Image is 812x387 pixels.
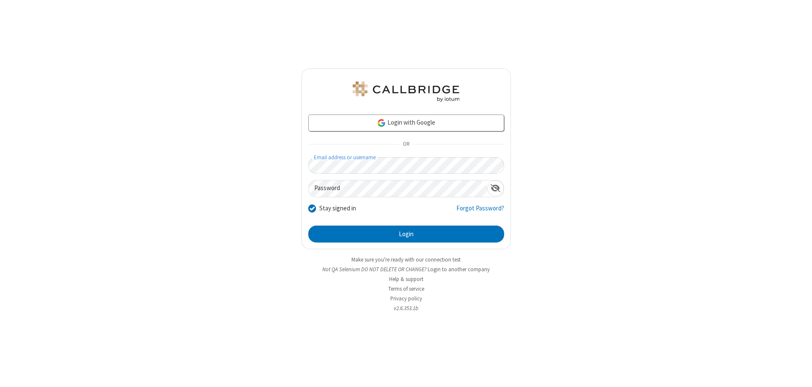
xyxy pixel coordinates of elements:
li: v2.6.353.1b [302,304,511,312]
input: Email address or username [308,157,504,174]
label: Stay signed in [319,204,356,213]
button: Login to another company [428,265,490,273]
img: QA Selenium DO NOT DELETE OR CHANGE [351,82,461,102]
button: Login [308,226,504,243]
img: google-icon.png [377,118,386,128]
a: Make sure you're ready with our connection test [351,256,461,263]
span: OR [399,139,413,150]
li: Not QA Selenium DO NOT DELETE OR CHANGE? [302,265,511,273]
a: Forgot Password? [456,204,504,220]
a: Terms of service [388,285,424,292]
div: Show password [487,180,504,196]
a: Login with Google [308,114,504,131]
input: Password [309,180,487,197]
a: Help & support [389,275,423,283]
a: Privacy policy [390,295,422,302]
